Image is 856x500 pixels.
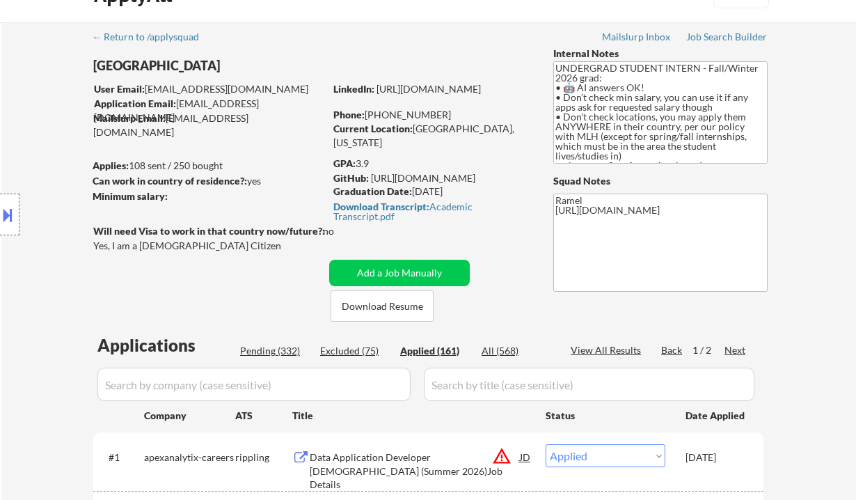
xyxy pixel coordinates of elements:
strong: Phone: [333,109,365,120]
div: Mailslurp Inbox [602,32,672,42]
div: Pending (332) [240,344,310,358]
div: 1 / 2 [692,343,724,357]
div: View All Results [571,343,645,357]
strong: GPA: [333,157,356,169]
div: [EMAIL_ADDRESS][DOMAIN_NAME] [94,82,324,96]
div: no [323,224,363,238]
strong: Current Location: [333,123,413,134]
div: Status [546,403,665,428]
div: Job Search Builder [686,32,768,42]
div: Applications [97,337,235,354]
div: Applied (161) [400,344,470,358]
div: rippling [235,451,292,464]
div: ATS [235,409,292,423]
a: Download Transcript:Academic Transcript.pdf [333,201,527,221]
div: 3.9 [333,157,532,171]
button: Download Resume [331,290,434,322]
div: Excluded (75) [320,344,390,358]
div: Academic Transcript.pdf [333,202,527,221]
strong: GitHub: [333,172,369,184]
a: ← Return to /applysquad [92,31,212,45]
input: Search by title (case sensitive) [424,368,754,401]
div: Squad Notes [553,174,768,188]
div: [PHONE_NUMBER] [333,108,530,122]
div: Back [661,343,683,357]
div: Data Application Developer [DEMOGRAPHIC_DATA] (Summer 2026)Job Details [310,451,520,492]
a: Mailslurp Inbox [602,31,672,45]
strong: Download Transcript: [333,201,429,212]
div: JD [518,444,532,469]
strong: Graduation Date: [333,185,412,197]
div: [DATE] [333,185,530,198]
div: Next [724,343,747,357]
input: Search by company (case sensitive) [97,368,411,401]
div: ← Return to /applysquad [92,32,212,42]
strong: LinkedIn: [333,83,374,95]
div: Company [144,409,235,423]
div: #1 [109,451,133,464]
button: Add a Job Manually [329,260,470,286]
div: apexanalytix-careers [144,451,235,464]
a: [URL][DOMAIN_NAME] [377,83,481,95]
div: [GEOGRAPHIC_DATA] [93,57,379,75]
a: Job Search Builder [686,31,768,45]
div: [DATE] [685,451,747,464]
strong: User Email: [94,83,145,95]
div: [GEOGRAPHIC_DATA], [US_STATE] [333,122,530,149]
a: [URL][DOMAIN_NAME] [371,172,475,184]
div: Date Applied [685,409,747,423]
div: Internal Notes [553,47,768,61]
button: warning_amber [492,446,512,466]
div: Title [292,409,532,423]
div: All (568) [482,344,551,358]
